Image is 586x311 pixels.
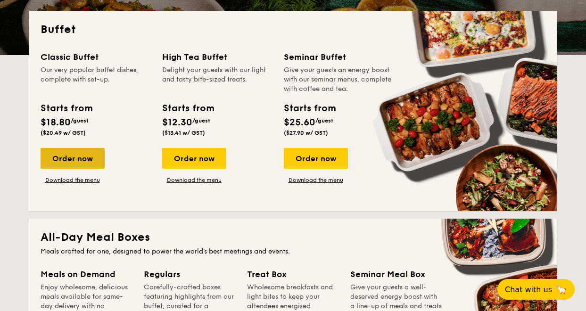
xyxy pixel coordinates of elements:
[284,176,348,184] a: Download the menu
[41,230,546,245] h2: All-Day Meal Boxes
[350,268,442,281] div: Seminar Meal Box
[162,176,226,184] a: Download the menu
[41,247,546,256] div: Meals crafted for one, designed to power the world's best meetings and events.
[284,50,394,64] div: Seminar Buffet
[162,101,214,115] div: Starts from
[556,284,567,295] span: 🦙
[162,117,192,128] span: $12.30
[41,22,546,37] h2: Buffet
[162,148,226,169] div: Order now
[41,117,71,128] span: $18.80
[284,117,315,128] span: $25.60
[41,130,86,136] span: ($20.49 w/ GST)
[505,285,552,294] span: Chat with us
[284,130,328,136] span: ($27.90 w/ GST)
[162,130,205,136] span: ($13.41 w/ GST)
[41,50,151,64] div: Classic Buffet
[41,148,105,169] div: Order now
[192,117,210,124] span: /guest
[315,117,333,124] span: /guest
[284,65,394,94] div: Give your guests an energy boost with our seminar menus, complete with coffee and tea.
[41,101,92,115] div: Starts from
[41,65,151,94] div: Our very popular buffet dishes, complete with set-up.
[284,101,335,115] div: Starts from
[71,117,89,124] span: /guest
[41,176,105,184] a: Download the menu
[144,268,236,281] div: Regulars
[247,268,339,281] div: Treat Box
[497,279,575,300] button: Chat with us🦙
[284,148,348,169] div: Order now
[162,65,272,94] div: Delight your guests with our light and tasty bite-sized treats.
[41,268,132,281] div: Meals on Demand
[162,50,272,64] div: High Tea Buffet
